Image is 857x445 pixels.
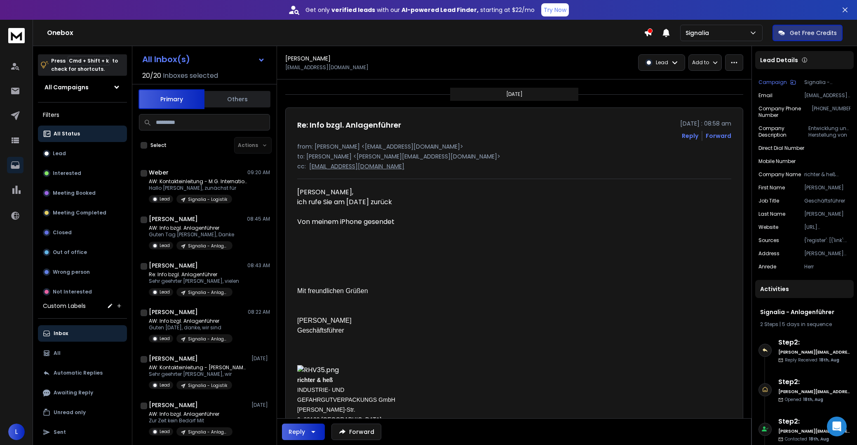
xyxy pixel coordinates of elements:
p: Signalia - Anlagenführer [188,243,228,249]
p: Signalia - Logistik [188,196,227,203]
h1: Signalia - Anlagenführer [760,308,849,316]
p: Interested [53,170,81,177]
p: Company description [758,125,808,138]
button: Reply [682,132,698,140]
p: Sent [54,429,66,436]
p: [EMAIL_ADDRESS][DOMAIN_NAME] [309,162,404,170]
img: logo [8,28,25,43]
p: Meeting Completed [53,210,106,216]
button: All [38,345,127,361]
h1: [PERSON_NAME] [149,308,198,316]
h6: [PERSON_NAME][EMAIL_ADDRESS][DOMAIN_NAME] [778,389,850,395]
span: 2 Steps [760,321,778,328]
button: Campaign [758,79,796,86]
p: Sehr geehrter [PERSON_NAME], wir [149,371,248,377]
p: Lead [160,289,170,295]
span: [PERSON_NAME] [297,317,352,324]
h1: Onebox [47,28,644,38]
span: 18th, Aug [819,357,839,363]
p: Guten [DATE], danke, wir sind [149,324,232,331]
p: Re: Info bzgl. Anlagenführer [149,271,239,278]
span: Cmd + Shift + k [68,56,110,65]
label: Select [150,142,167,149]
p: Lead [53,150,66,157]
button: Unread only [38,404,127,421]
button: Automatic Replies [38,365,127,381]
h1: All Inbox(s) [142,55,190,63]
span: 18th, Aug [809,436,829,442]
h3: Filters [38,109,127,121]
p: {'register': [{'link': '[URL][DOMAIN_NAME]', 'type': 'nd'}], 'homepage': [{'link': '[URL][DOMAIN_... [804,237,850,244]
strong: verified leads [331,6,375,14]
div: Reply [289,428,305,436]
p: Meeting Booked [53,190,96,196]
button: Get Free Credits [772,25,843,41]
h1: All Campaigns [45,83,89,91]
p: Opened [785,396,823,403]
p: All [54,350,61,356]
p: Not Interested [53,289,92,295]
p: AW: Info bzgl. Anlagenführer [149,225,234,231]
p: [PHONE_NUMBER] [812,105,850,119]
button: Not Interested [38,284,127,300]
p: Lead [160,382,170,388]
button: Reply [282,424,325,440]
p: Direct Dial Number [758,145,804,151]
p: Wrong person [53,269,90,275]
p: All Status [54,130,80,137]
h1: Re: Info bzgl. Anlagenführer [297,119,401,131]
p: cc: [297,162,306,170]
p: 09:20 AM [247,169,270,176]
button: Interested [38,165,127,182]
span: 5 days in sequence [782,321,832,328]
p: Add to [692,59,709,66]
h6: Step 2 : [778,377,850,387]
p: AW: Kontakteinleitung - [PERSON_NAME] [149,364,248,371]
p: Out of office [53,249,87,256]
p: Signalia - Logistik [188,382,227,389]
p: Lead [160,196,170,202]
p: Company Phone Number [758,105,812,119]
div: | [760,321,849,328]
p: Inbox [54,330,68,337]
p: Get only with our starting at $22/mo [305,6,535,14]
p: 08:22 AM [248,309,270,315]
div: Von meinem iPhone gesendet [297,217,538,227]
p: Signalia [686,29,712,37]
h6: Step 2 : [778,417,850,426]
h6: [PERSON_NAME][EMAIL_ADDRESS][DOMAIN_NAME] [778,349,850,355]
p: [DATE] [251,355,270,362]
img: RHV35.png [297,365,538,375]
button: Try Now [541,3,569,16]
button: Wrong person [38,264,127,280]
button: Closed [38,224,127,241]
p: Lead [656,59,668,66]
p: Signalia - Anlagenführer [188,336,228,342]
p: Unread only [54,409,86,416]
p: to: [PERSON_NAME] <[PERSON_NAME][EMAIL_ADDRESS][DOMAIN_NAME]> [297,152,731,161]
div: Activities [755,280,854,298]
span: [PERSON_NAME]-Str. 9, 09120 [GEOGRAPHIC_DATA] [297,406,381,423]
p: Hallo [PERSON_NAME], zunächst für [149,185,248,191]
h3: Custom Labels [43,302,86,310]
p: Herr [804,263,850,270]
p: 08:45 AM [247,216,270,222]
button: Meeting Completed [38,205,127,221]
p: Try Now [544,6,566,14]
p: Closed [53,229,72,236]
span: INDUSTRIE- UND GEFAHRGUTVERPACKUNGS GmbH [297,387,395,403]
h1: [PERSON_NAME] [149,401,198,409]
h6: Step 2 : [778,338,850,347]
h1: [PERSON_NAME] [149,261,198,270]
p: Zur Zeit kein Bedarf Mit [149,417,232,424]
button: Sent [38,424,127,440]
button: L [8,424,25,440]
p: AW: Info bzgl. Anlagenführer [149,318,232,324]
p: [URL][DOMAIN_NAME] [804,224,850,231]
button: Lead [38,145,127,162]
p: Mobile Number [758,158,796,165]
button: All Status [38,126,127,142]
button: Others [204,90,270,108]
button: Primary [139,89,204,109]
